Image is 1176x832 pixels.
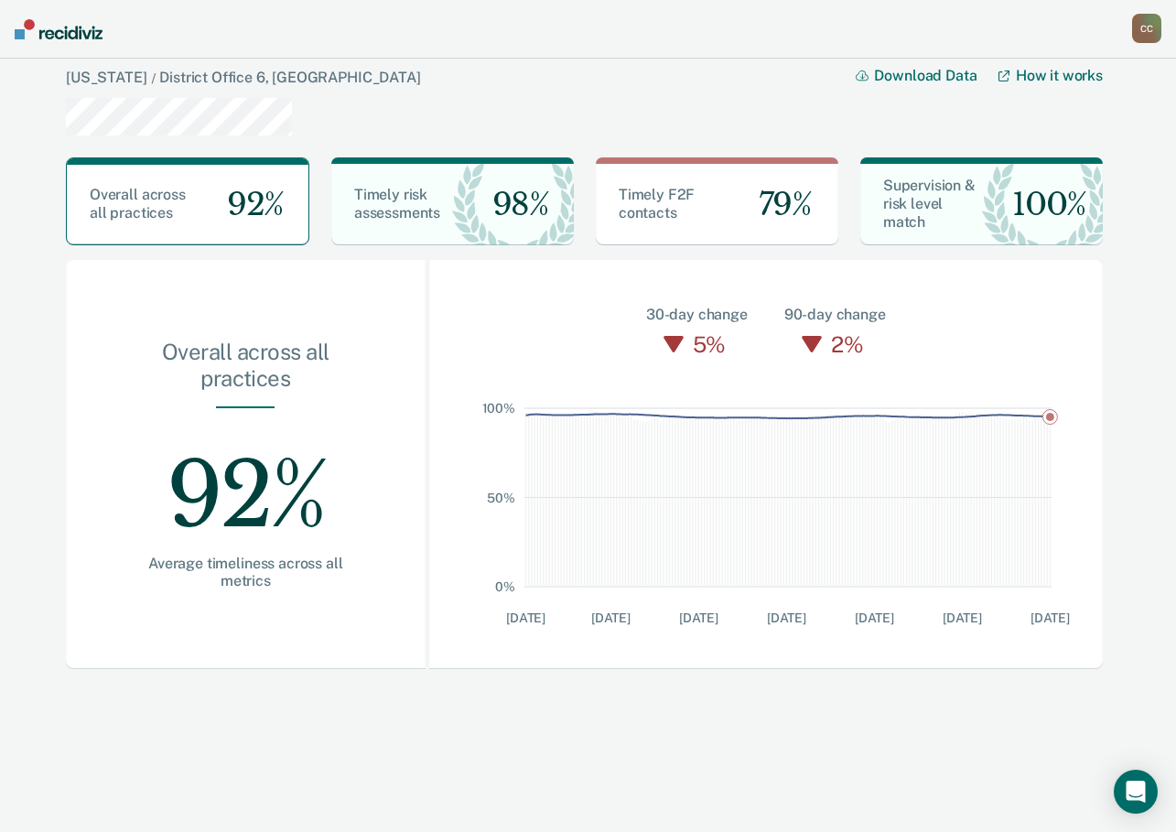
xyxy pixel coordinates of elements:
span: / [146,70,159,85]
text: [DATE] [678,610,717,625]
span: 92% [212,186,284,223]
span: Supervision & risk level match [883,177,976,231]
div: 90-day change [784,304,886,326]
span: Timely F2F contacts [619,186,695,222]
text: [DATE] [766,610,805,625]
text: [DATE] [1030,610,1069,625]
a: [US_STATE] [66,69,146,86]
text: [DATE] [590,610,630,625]
div: Average timeliness across all metrics [124,555,367,589]
div: 2% [826,326,868,362]
button: CC [1132,14,1161,43]
text: [DATE] [942,610,981,625]
div: 92% [124,408,367,555]
img: Recidiviz [15,19,102,39]
span: 79% [744,186,812,223]
a: District Office 6, [GEOGRAPHIC_DATA] [159,69,420,86]
span: 100% [998,186,1086,223]
text: [DATE] [854,610,893,625]
div: Open Intercom Messenger [1114,770,1158,814]
div: 30-day change [646,304,748,326]
text: [DATE] [506,610,545,625]
a: How it works [998,67,1103,84]
span: 98% [478,186,549,223]
button: Download Data [856,67,998,84]
div: 5% [688,326,730,362]
div: Overall across all practices [124,339,367,406]
span: Overall across all practices [90,186,186,222]
span: Timely risk assessments [354,186,440,222]
div: C C [1132,14,1161,43]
